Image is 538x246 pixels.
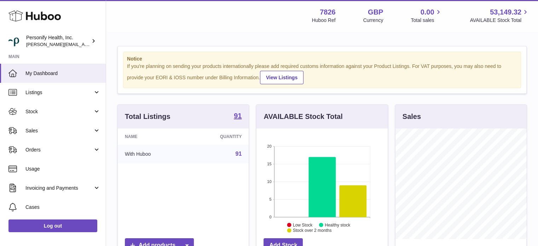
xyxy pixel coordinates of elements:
strong: 91 [234,112,242,119]
text: Stock over 2 months [293,228,331,233]
text: 15 [267,162,272,166]
h3: AVAILABLE Stock Total [264,112,342,121]
text: 5 [270,197,272,201]
h3: Sales [403,112,421,121]
span: [PERSON_NAME][EMAIL_ADDRESS][PERSON_NAME][DOMAIN_NAME] [26,41,180,47]
text: 20 [267,144,272,148]
span: My Dashboard [25,70,100,77]
strong: Notice [127,56,517,62]
a: 91 [236,151,242,157]
span: Listings [25,89,93,96]
span: Orders [25,147,93,153]
a: 91 [234,112,242,121]
span: 0.00 [421,7,434,17]
a: Log out [8,219,97,232]
text: 0 [270,215,272,219]
span: AVAILABLE Stock Total [470,17,530,24]
div: Huboo Ref [312,17,336,24]
text: Healthy stock [325,222,351,227]
strong: 7826 [320,7,336,17]
span: Cases [25,204,100,211]
text: 10 [267,179,272,184]
div: Currency [363,17,383,24]
td: With Huboo [118,145,187,163]
span: Total sales [411,17,442,24]
a: 53,149.32 AVAILABLE Stock Total [470,7,530,24]
span: Sales [25,127,93,134]
strong: GBP [368,7,383,17]
span: Invoicing and Payments [25,185,93,191]
a: View Listings [260,71,303,84]
a: 0.00 Total sales [411,7,442,24]
h3: Total Listings [125,112,170,121]
span: Stock [25,108,93,115]
div: If you're planning on sending your products internationally please add required customs informati... [127,63,517,84]
img: donald.holliday@virginpulse.com [8,36,19,46]
div: Personify Health, Inc. [26,34,90,48]
span: Usage [25,166,100,172]
span: 53,149.32 [490,7,521,17]
th: Quantity [187,128,249,145]
th: Name [118,128,187,145]
text: Low Stock [293,222,313,227]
